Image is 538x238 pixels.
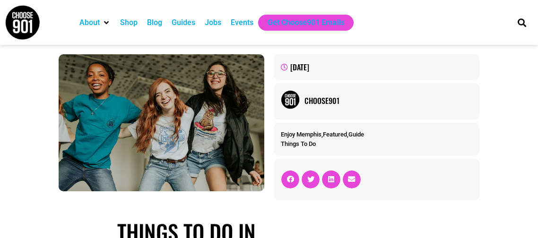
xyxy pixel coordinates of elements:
div: About [75,15,115,31]
div: Share on email [343,170,361,188]
div: Share on twitter [302,170,320,188]
a: About [79,17,100,28]
a: Jobs [205,17,221,28]
a: Shop [120,17,138,28]
a: Things To Do [281,140,316,147]
img: Picture of Choose901 [281,90,300,109]
a: Get Choose901 Emails [268,17,344,28]
a: Choose901 [304,95,472,106]
a: Blog [147,17,162,28]
div: Search [514,15,529,30]
a: Guide [348,131,364,138]
time: [DATE] [290,61,309,73]
span: , , [281,131,364,138]
a: Guides [172,17,195,28]
a: Events [231,17,253,28]
div: Share on facebook [281,170,299,188]
nav: Main nav [75,15,503,31]
a: Featured [323,131,347,138]
div: Share on linkedin [322,170,340,188]
a: Enjoy Memphis [281,131,321,138]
